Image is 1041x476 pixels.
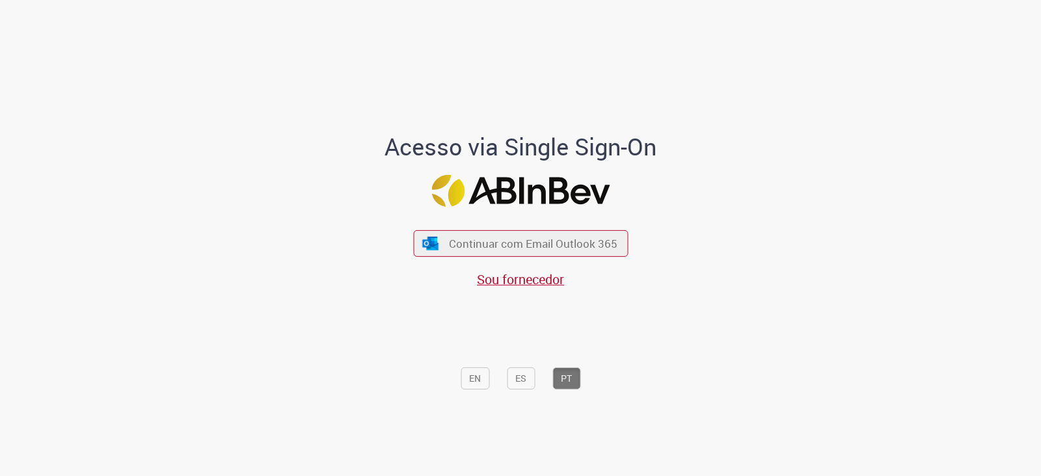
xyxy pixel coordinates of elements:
[422,236,440,250] img: ícone Azure/Microsoft 360
[477,271,564,288] a: Sou fornecedor
[552,367,580,390] button: PT
[413,230,628,257] button: ícone Azure/Microsoft 360 Continuar com Email Outlook 365
[507,367,535,390] button: ES
[449,236,617,251] span: Continuar com Email Outlook 365
[431,175,610,207] img: Logo ABInBev
[461,367,489,390] button: EN
[340,134,701,160] h1: Acesso via Single Sign-On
